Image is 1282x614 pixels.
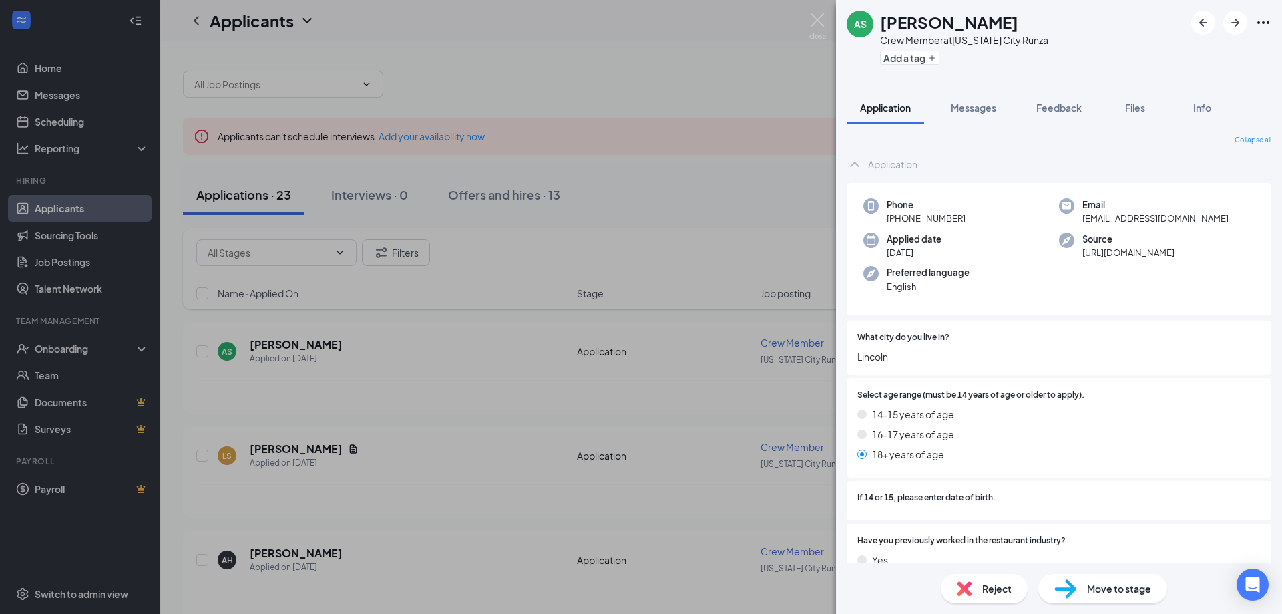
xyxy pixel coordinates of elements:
button: PlusAdd a tag [880,51,939,65]
span: [DATE] [887,246,941,259]
span: 16-17 years of age [872,427,954,442]
span: Collapse all [1235,135,1271,146]
span: Move to stage [1087,581,1151,596]
span: [URL][DOMAIN_NAME] [1082,246,1174,259]
div: Application [868,158,917,171]
div: Open Intercom Messenger [1237,569,1269,601]
h1: [PERSON_NAME] [880,11,1018,33]
span: Messages [951,102,996,114]
span: [EMAIL_ADDRESS][DOMAIN_NAME] [1082,212,1229,225]
span: If 14 or 15, please enter date of birth. [857,492,996,504]
span: Info [1193,102,1211,114]
span: Phone [887,198,966,212]
span: 18+ years of age [872,447,944,462]
span: What city do you live in? [857,331,949,344]
span: Feedback [1036,102,1082,114]
span: Reject [982,581,1012,596]
span: Have you previously worked in the restaurant industry? [857,534,1066,547]
button: ArrowRight [1223,11,1247,35]
div: Crew Member at [US_STATE] City Runza [880,33,1048,47]
span: Applied date [887,233,941,246]
svg: ArrowRight [1227,15,1243,31]
svg: ChevronUp [847,156,863,172]
span: Application [860,102,911,114]
span: [PHONE_NUMBER] [887,212,966,225]
svg: Plus [928,54,936,62]
span: Select age range (must be 14 years of age or older to apply). [857,389,1084,402]
span: 14-15 years of age [872,407,954,422]
span: Yes [872,553,888,567]
svg: ArrowLeftNew [1195,15,1211,31]
span: English [887,280,970,293]
span: Lincoln [857,349,1261,364]
span: Source [1082,233,1174,246]
span: Files [1125,102,1145,114]
span: Email [1082,198,1229,212]
div: AS [854,17,867,31]
span: Preferred language [887,266,970,279]
button: ArrowLeftNew [1191,11,1215,35]
svg: Ellipses [1255,15,1271,31]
